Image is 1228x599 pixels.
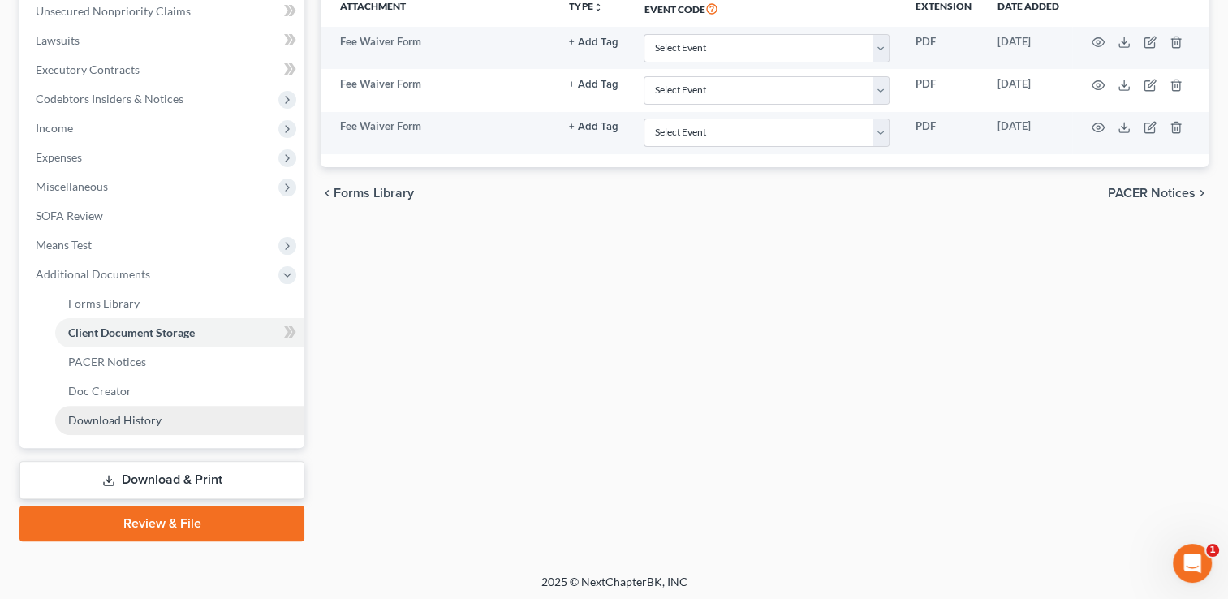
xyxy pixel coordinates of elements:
iframe: Intercom live chat [1173,544,1212,583]
button: + Add Tag [569,80,618,90]
a: Review & File [19,506,304,541]
a: Client Document Storage [55,318,304,347]
span: PACER Notices [1108,187,1196,200]
i: chevron_right [1196,187,1209,200]
a: Executory Contracts [23,55,304,84]
i: chevron_left [321,187,334,200]
a: Doc Creator [55,377,304,406]
span: Download History [68,413,162,427]
span: Additional Documents [36,267,150,281]
span: PACER Notices [68,355,146,368]
i: unfold_more [592,2,602,12]
span: Codebtors Insiders & Notices [36,92,183,106]
td: Fee Waiver Form [321,27,556,69]
td: PDF [903,69,985,111]
a: Download History [55,406,304,435]
a: + Add Tag [569,76,618,92]
a: + Add Tag [569,119,618,134]
a: PACER Notices [55,347,304,377]
span: Miscellaneous [36,179,108,193]
td: PDF [903,27,985,69]
button: PACER Notices chevron_right [1108,187,1209,200]
a: + Add Tag [569,34,618,50]
td: [DATE] [985,69,1072,111]
span: Executory Contracts [36,62,140,76]
span: Client Document Storage [68,325,195,339]
span: 1 [1206,544,1219,557]
span: Lawsuits [36,33,80,47]
span: Expenses [36,150,82,164]
td: PDF [903,112,985,154]
span: Unsecured Nonpriority Claims [36,4,191,18]
span: Means Test [36,238,92,252]
td: Fee Waiver Form [321,112,556,154]
a: SOFA Review [23,201,304,231]
td: [DATE] [985,112,1072,154]
button: + Add Tag [569,122,618,132]
span: Doc Creator [68,384,131,398]
span: SOFA Review [36,209,103,222]
a: Download & Print [19,461,304,499]
span: Forms Library [68,296,140,310]
td: [DATE] [985,27,1072,69]
button: chevron_left Forms Library [321,187,414,200]
a: Lawsuits [23,26,304,55]
button: TYPEunfold_more [569,2,602,12]
a: Forms Library [55,289,304,318]
td: Fee Waiver Form [321,69,556,111]
span: Forms Library [334,187,414,200]
span: Income [36,121,73,135]
button: + Add Tag [569,37,618,48]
